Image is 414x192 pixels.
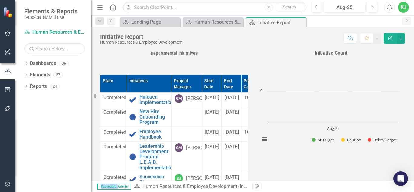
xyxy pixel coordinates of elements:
[131,18,179,26] div: Landing Page
[103,174,126,180] span: Completed
[121,18,179,26] a: Landing Page
[175,94,183,103] div: GM
[225,109,239,115] span: [DATE]
[341,137,361,143] button: Show Caution
[126,172,172,187] td: Double-Click to Edit Right Click for Context Menu
[186,95,222,102] div: [PERSON_NAME]
[225,174,239,180] span: [DATE]
[100,40,183,45] div: Human Resources & Employee Development
[260,88,262,93] text: 0
[97,184,131,190] span: Scorecard Admin
[59,61,69,66] div: 36
[103,144,126,150] span: Completed
[126,93,172,107] td: Double-Click to Edit Right Click for Context Menu
[151,51,198,56] strong: Departmental Initiatives
[202,142,222,172] td: Double-Click to Edit
[126,107,172,127] td: Double-Click to Edit Right Click for Context Menu
[129,131,136,138] img: Complete
[139,94,174,105] a: Halogen Implementation
[129,153,136,160] img: No Information
[24,15,78,20] small: [PERSON_NAME] EMC
[24,29,85,36] a: Human Resources & Employee Development
[129,113,136,121] img: No Information
[53,72,63,78] div: 27
[398,2,409,13] button: KJ
[175,174,183,183] div: KJ
[205,129,219,135] span: [DATE]
[172,127,202,141] td: Double-Click to Edit
[326,4,363,11] div: Aug-25
[139,174,168,185] a: Succession Plan
[129,176,136,183] img: Complete
[103,129,126,135] span: Completed
[100,93,126,107] td: Double-Click to Edit
[205,144,219,150] span: [DATE]
[368,137,397,143] button: Show Below Target
[134,183,248,190] div: »
[312,137,334,143] button: Show At Target
[30,72,50,79] a: Elements
[172,172,202,187] td: Double-Click to Edit
[222,107,241,127] td: Double-Click to Edit
[139,129,168,140] a: Employee Handbook
[222,93,241,107] td: Double-Click to Edit
[393,171,408,186] div: Open Intercom Messenger
[100,127,126,141] td: Double-Click to Edit
[139,143,174,170] a: Leadership Development Program, L.E.A.D. Implementation
[205,95,219,100] span: [DATE]
[240,184,273,189] div: Initiative Report
[202,93,222,107] td: Double-Click to Edit
[260,135,269,144] button: View chart menu, Chart
[283,5,296,9] span: Search
[100,33,183,40] div: Initiative Report
[172,142,202,172] td: Double-Click to Edit
[172,93,202,107] td: Double-Click to Edit
[222,127,241,141] td: Double-Click to Edit
[205,174,219,180] span: [DATE]
[142,184,237,189] a: Human Resources & Employee Development
[225,95,239,100] span: [DATE]
[225,144,239,150] span: [DATE]
[225,129,239,135] span: [DATE]
[126,142,172,172] td: Double-Click to Edit Right Click for Context Menu
[205,109,219,115] span: [DATE]
[126,127,172,141] td: Double-Click to Edit Right Click for Context Menu
[30,83,47,90] a: Reports
[100,107,126,127] td: Double-Click to Edit
[184,18,242,26] a: Human Resources & Employee Development
[244,95,256,100] span: 100%
[103,95,126,100] span: Completed
[222,172,241,187] td: Double-Click to Edit
[3,7,14,18] img: ClearPoint Strategy
[100,142,126,172] td: Double-Click to Edit
[324,2,365,13] button: Aug-25
[202,127,222,141] td: Double-Click to Edit
[186,144,222,151] div: [PERSON_NAME]
[222,142,241,172] td: Double-Click to Edit
[24,43,85,54] input: Search Below...
[172,107,202,127] td: Double-Click to Edit
[186,175,222,182] div: [PERSON_NAME]
[244,129,256,135] span: 100%
[257,58,405,149] div: Chart. Highcharts interactive chart.
[123,2,306,13] input: Search ClearPoint...
[100,172,126,187] td: Double-Click to Edit
[257,58,402,149] svg: Interactive chart
[129,96,136,103] img: Complete
[24,8,78,15] span: Elements & Reports
[327,126,339,131] text: Aug-25
[30,60,56,67] a: Dashboards
[202,107,222,127] td: Double-Click to Edit
[139,109,168,125] a: New Hire Onboarding Program
[315,50,347,56] strong: Initiative Count
[202,172,222,187] td: Double-Click to Edit
[103,109,126,115] span: Completed
[275,3,305,12] button: Search
[175,143,183,152] div: GM
[194,18,242,26] div: Human Resources & Employee Development
[50,84,60,89] div: 24
[257,19,305,26] div: Initiative Report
